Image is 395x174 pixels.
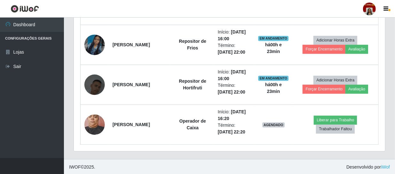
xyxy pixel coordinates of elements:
[11,5,39,13] img: CoreUI Logo
[345,85,368,94] button: Avaliação
[303,85,345,94] button: Forçar Encerramento
[262,122,285,127] span: AGENDADO
[179,118,206,130] strong: Operador de Caixa
[218,42,250,56] li: Término:
[112,122,150,127] strong: [PERSON_NAME]
[218,89,245,95] time: [DATE] 22:00
[69,164,81,170] span: IWOF
[84,111,105,138] img: 1725884204403.jpeg
[316,125,355,133] button: Trabalhador Faltou
[314,116,357,125] button: Liberar para Trabalho
[381,164,390,170] a: iWof
[218,82,250,95] li: Término:
[69,164,95,170] span: © 2025 .
[218,29,246,41] time: [DATE] 16:00
[179,39,206,50] strong: Repositor de Frios
[84,66,105,103] img: 1756946405687.jpeg
[218,109,246,121] time: [DATE] 16:20
[218,49,245,55] time: [DATE] 22:00
[258,76,289,81] span: EM ANDAMENTO
[218,122,250,135] li: Término:
[303,45,345,54] button: Forçar Encerramento
[345,45,368,54] button: Avaliação
[258,36,289,41] span: EM ANDAMENTO
[179,79,206,90] strong: Repositor de Hortifruti
[314,76,357,85] button: Adicionar Horas Extra
[218,109,250,122] li: Início:
[265,82,282,94] strong: há 00 h e 23 min
[314,36,357,45] button: Adicionar Horas Extra
[218,69,246,81] time: [DATE] 16:00
[218,29,250,42] li: Início:
[112,82,150,87] strong: [PERSON_NAME]
[84,26,105,63] img: 1748993831406.jpeg
[265,42,282,54] strong: há 00 h e 23 min
[346,164,390,170] span: Desenvolvido por
[112,42,150,47] strong: [PERSON_NAME]
[218,129,245,134] time: [DATE] 22:20
[218,69,250,82] li: Início:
